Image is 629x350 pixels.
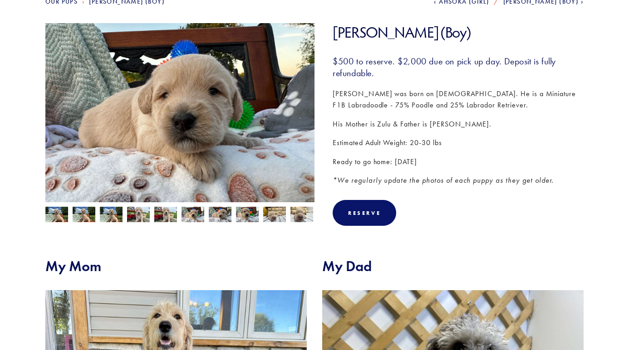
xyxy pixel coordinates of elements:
[348,209,381,216] div: Reserve
[333,200,396,226] div: Reserve
[236,206,259,223] img: Luke Skywalker 4.jpg
[333,137,584,149] p: Estimated Adult Weight: 20-30 lbs
[333,88,584,111] p: [PERSON_NAME] was born on [DEMOGRAPHIC_DATA]. He is a Miniature F1B Labradoodle - 75% Poodle and ...
[209,206,231,223] img: Luke Skywalker 3.jpg
[127,207,150,224] img: Luke Skywalker 6.jpg
[333,156,584,168] p: Ready to go home: [DATE]
[45,207,68,224] img: Luke Skywalker 8.jpg
[333,23,584,42] h1: [PERSON_NAME] (Boy)
[182,206,204,223] img: Luke Skywalker 5.jpg
[45,12,314,214] img: Luke Skywalker 5.jpg
[263,206,286,223] img: Luke Skywalker 1.jpg
[322,258,584,275] h2: My Dad
[45,258,307,275] h2: My Mom
[73,207,95,224] img: Luke Skywalker 9.jpg
[333,118,584,130] p: His Mother is Zulu & Father is [PERSON_NAME].
[290,206,313,223] img: Luke Skywalker 2.jpg
[333,55,584,79] h3: $500 to reserve. $2,000 due on pick up day. Deposit is fully refundable.
[333,176,554,185] em: *We regularly update the photos of each puppy as they get older.
[154,207,177,224] img: Luke Skywalker 7.jpg
[100,207,123,224] img: Luke Skywalker 10.jpg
